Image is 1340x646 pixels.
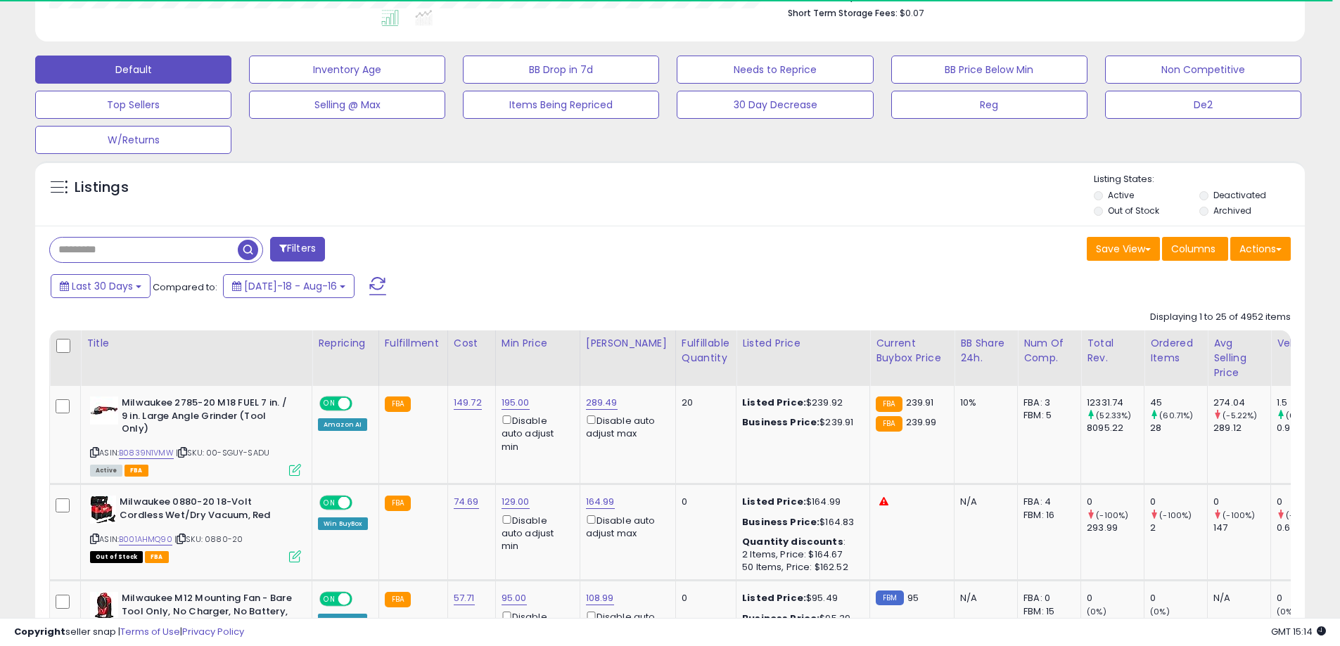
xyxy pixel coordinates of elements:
[1277,522,1334,534] div: 0.67
[742,415,819,429] b: Business Price:
[270,237,325,261] button: Filters
[1087,522,1144,534] div: 293.99
[87,336,306,351] div: Title
[1277,396,1334,409] div: 1.5
[1087,336,1138,366] div: Total Rev.
[249,56,445,84] button: Inventory Age
[1108,205,1159,217] label: Out of Stock
[182,625,244,638] a: Privacy Policy
[321,593,338,605] span: ON
[1286,510,1318,521] small: (-100%)
[1150,422,1207,434] div: 28
[463,91,659,119] button: Items Being Repriced
[321,398,338,410] span: ON
[502,413,569,453] div: Disable auto adjust min
[1171,242,1215,256] span: Columns
[90,396,301,474] div: ASIN:
[176,447,269,458] span: | SKU: 00-SGUY-SADU
[385,336,442,351] div: Fulfillment
[350,398,373,410] span: OFF
[906,396,934,409] span: 239.91
[122,592,293,635] b: Milwaukee M12 Mounting Fan - Bare Tool Only, No Charger, No Battery, Red, Medium
[1213,189,1266,201] label: Deactivated
[1108,189,1134,201] label: Active
[502,495,530,509] a: 129.00
[90,551,143,563] span: All listings that are currently out of stock and unavailable for purchase on Amazon
[876,416,902,432] small: FBA
[72,279,133,293] span: Last 30 Days
[742,516,859,529] div: $164.83
[35,126,231,154] button: W/Returns
[385,592,411,607] small: FBA
[677,56,873,84] button: Needs to Reprice
[90,592,118,620] img: 41oN7wn4a5L._SL40_.jpg
[682,592,725,605] div: 0
[90,496,116,524] img: 41A9rX1B4bL._SL40_.jpg
[586,495,615,509] a: 164.99
[119,534,172,545] a: B001AHMQ90
[742,592,859,605] div: $95.49
[90,496,301,561] div: ASIN:
[1150,522,1207,534] div: 2
[1087,422,1144,434] div: 8095.22
[145,551,169,563] span: FBA
[1105,56,1301,84] button: Non Competitive
[119,447,174,459] a: B0839N1VMW
[454,591,475,605] a: 57.71
[891,91,1087,119] button: Reg
[906,415,937,429] span: 239.99
[125,465,148,477] span: FBA
[742,561,859,574] div: 50 Items, Price: $162.52
[1150,496,1207,508] div: 0
[960,496,1007,508] div: N/A
[960,336,1012,366] div: BB Share 24h.
[1150,396,1207,409] div: 45
[1023,496,1070,508] div: FBA: 4
[454,495,479,509] a: 74.69
[677,91,873,119] button: 30 Day Decrease
[1286,410,1320,421] small: (61.29%)
[122,396,293,439] b: Milwaukee 2785-20 M18 FUEL 7 in. / 9 in. Large Angle Grinder (Tool Only)
[876,590,903,605] small: FBM
[1087,237,1160,261] button: Save View
[1023,509,1070,522] div: FBM: 16
[960,396,1007,409] div: 10%
[454,336,490,351] div: Cost
[502,591,527,605] a: 95.00
[586,413,665,440] div: Disable auto adjust max
[1159,510,1192,521] small: (-100%)
[75,178,129,198] h5: Listings
[586,591,614,605] a: 108.99
[1023,396,1070,409] div: FBA: 3
[120,496,291,525] b: Milwaukee 0880-20 18-Volt Cordless Wet/Dry Vacuum, Red
[321,497,338,509] span: ON
[1271,625,1326,638] span: 2025-09-16 15:14 GMT
[502,512,569,553] div: Disable auto adjust min
[1087,396,1144,409] div: 12331.74
[120,625,180,638] a: Terms of Use
[876,396,902,412] small: FBA
[742,515,819,529] b: Business Price:
[1096,410,1131,421] small: (52.33%)
[318,418,367,431] div: Amazon AI
[153,280,217,294] span: Compared to:
[318,517,368,530] div: Win BuyBox
[586,512,665,540] div: Disable auto adjust max
[1213,205,1251,217] label: Archived
[742,535,843,548] b: Quantity discounts
[502,396,530,410] a: 195.00
[1277,496,1334,508] div: 0
[1159,410,1193,421] small: (60.71%)
[502,336,574,351] div: Min Price
[1023,336,1075,366] div: Num of Comp.
[385,496,411,511] small: FBA
[1277,422,1334,434] div: 0.93
[1150,592,1207,605] div: 0
[682,396,725,409] div: 20
[463,56,659,84] button: BB Drop in 7d
[14,625,65,638] strong: Copyright
[223,274,355,298] button: [DATE]-18 - Aug-16
[1213,396,1270,409] div: 274.04
[249,91,445,119] button: Selling @ Max
[454,396,482,410] a: 149.72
